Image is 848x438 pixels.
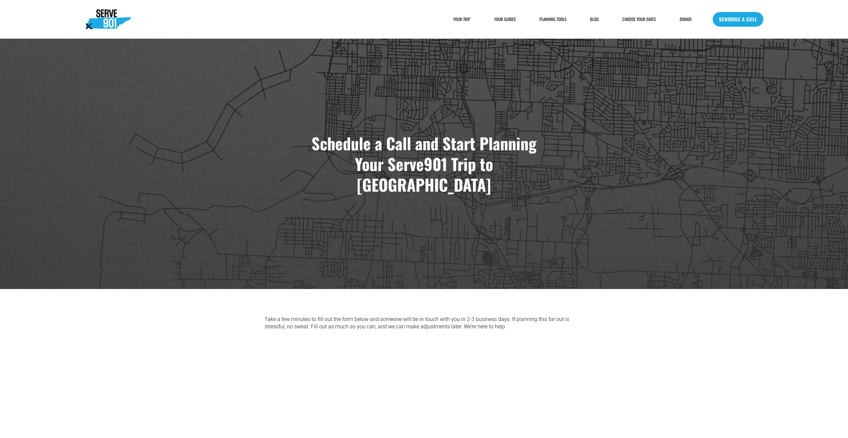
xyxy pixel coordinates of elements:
a: folder dropdown [539,16,566,23]
a: folder dropdown [453,16,470,23]
a: YOUR GUIDES [494,16,516,23]
span: YOUR TRIP [453,16,470,22]
a: BLOG [590,16,599,23]
a: CHOOSE YOUR DATES [622,16,656,23]
img: Serve901 [85,9,131,29]
a: DONATE [680,16,692,23]
strong: Schedule a Call and Start Planning Your Serve901 Trip to [GEOGRAPHIC_DATA] [312,131,540,196]
span: PLANNING TOOLS [539,16,566,22]
p: Take a few minutes to fill out the form below and someone will be in touch with you in 2-3 busine... [265,316,583,331]
a: SCHEDULE A CALL [713,12,763,27]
